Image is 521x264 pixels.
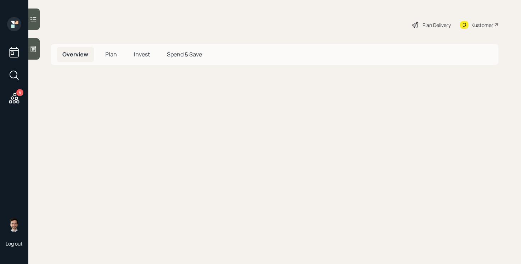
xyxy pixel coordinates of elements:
[62,50,88,58] span: Overview
[422,21,451,29] div: Plan Delivery
[167,50,202,58] span: Spend & Save
[105,50,117,58] span: Plan
[7,218,21,232] img: jonah-coleman-headshot.png
[471,21,493,29] div: Kustomer
[6,240,23,247] div: Log out
[134,50,150,58] span: Invest
[16,89,23,96] div: 8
